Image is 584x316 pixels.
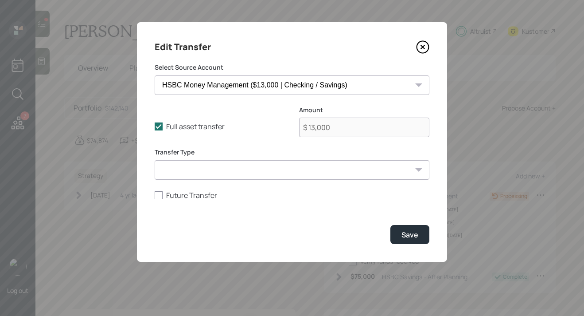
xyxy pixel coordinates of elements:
[155,190,429,200] label: Future Transfer
[155,40,211,54] h4: Edit Transfer
[401,230,418,240] div: Save
[390,225,429,244] button: Save
[155,148,429,157] label: Transfer Type
[299,106,429,115] label: Amount
[155,122,285,131] label: Full asset transfer
[155,63,429,72] label: Select Source Account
